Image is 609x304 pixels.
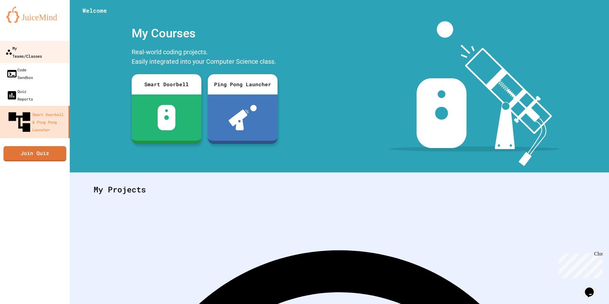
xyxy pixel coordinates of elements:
iframe: chat widget [556,251,603,278]
div: Quiz Reports [6,87,33,103]
img: logo-orange.svg [6,6,63,23]
div: My Courses [128,21,281,46]
div: Ping Pong Launcher [208,74,278,94]
iframe: chat widget [582,279,603,298]
div: My Teams/Classes [5,44,42,60]
a: Join Quiz [3,146,66,161]
img: ppl-with-ball.png [229,105,257,130]
img: sdb-white.svg [158,105,176,130]
div: Chat with us now!Close [3,3,44,40]
div: My Projects [87,177,592,202]
div: Smart Doorbell & Ping Pong Launcher [6,109,66,135]
div: Smart Doorbell [132,74,201,94]
div: Code Sandbox [6,66,33,81]
div: Real-world coding projects. Easily integrated into your Computer Science class. [128,46,281,69]
img: banner-image-my-projects.png [389,21,559,166]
